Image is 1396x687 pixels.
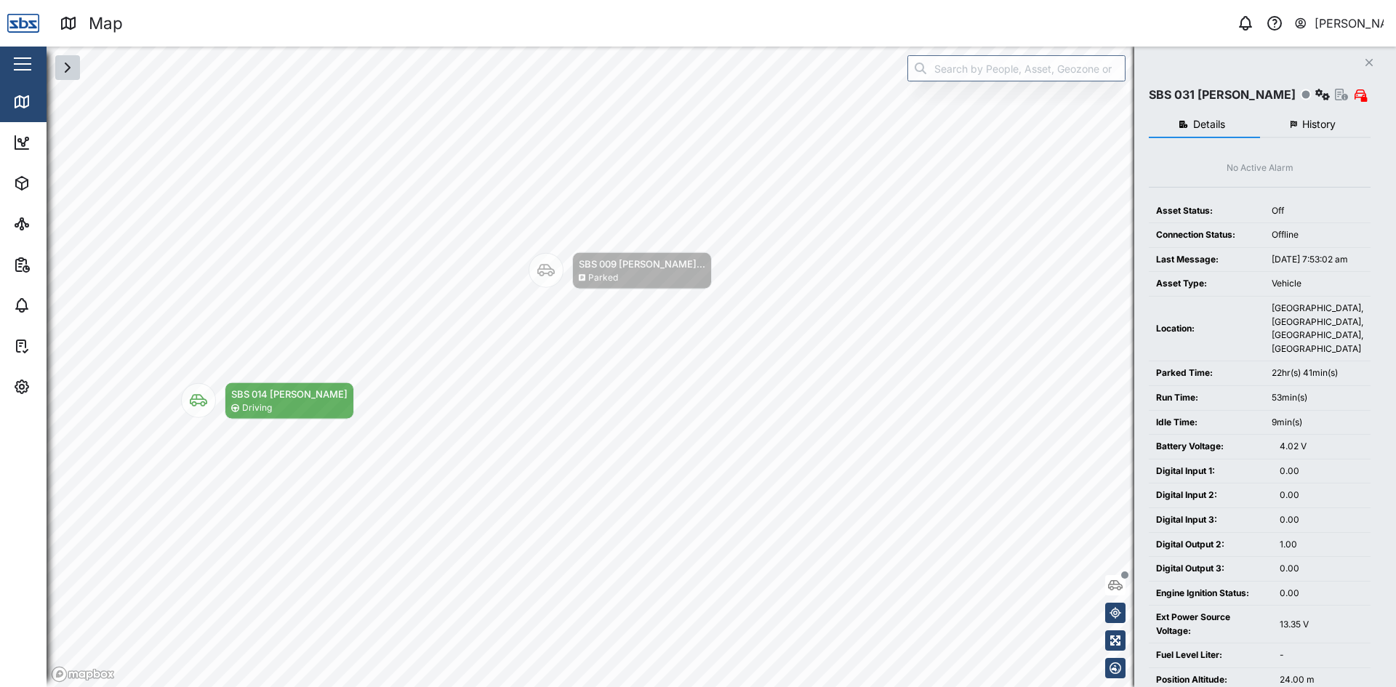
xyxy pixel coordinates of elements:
div: Sites [38,216,73,232]
div: Digital Output 2: [1156,538,1265,552]
button: [PERSON_NAME] [1293,13,1384,33]
div: Settings [38,379,89,395]
div: Off [1272,204,1363,218]
div: Digital Input 3: [1156,513,1265,527]
div: [DATE] 7:53:02 am [1272,253,1363,267]
div: Tasks [38,338,78,354]
div: SBS 031 [PERSON_NAME] [1149,86,1296,104]
div: Assets [38,175,83,191]
span: History [1302,119,1336,129]
div: 0.00 [1280,587,1363,600]
div: Offline [1272,228,1363,242]
div: Connection Status: [1156,228,1257,242]
div: Dashboard [38,134,103,150]
div: Position Altitude: [1156,673,1265,687]
div: 0.00 [1280,465,1363,478]
div: Alarms [38,297,83,313]
div: SBS 014 [PERSON_NAME] [231,387,348,401]
img: Main Logo [7,7,39,39]
div: - [1280,648,1363,662]
div: 1.00 [1280,538,1363,552]
div: 13.35 V [1280,618,1363,632]
input: Search by People, Asset, Geozone or Place [907,55,1126,81]
div: Battery Voltage: [1156,440,1265,454]
div: 4.02 V [1280,440,1363,454]
div: Map marker [529,252,712,289]
div: 22hr(s) 41min(s) [1272,366,1363,380]
div: Map [38,94,71,110]
div: Location: [1156,322,1257,336]
div: Parked [588,271,618,285]
a: Mapbox logo [51,666,115,683]
div: Idle Time: [1156,416,1257,430]
div: Digital Input 2: [1156,489,1265,502]
span: Details [1193,119,1225,129]
div: Ext Power Source Voltage: [1156,611,1265,638]
div: No Active Alarm [1227,161,1293,175]
div: Map [89,11,123,36]
div: Vehicle [1272,277,1363,291]
div: Digital Output 3: [1156,562,1265,576]
div: [PERSON_NAME] [1315,15,1384,33]
div: 0.00 [1280,513,1363,527]
div: Engine Ignition Status: [1156,587,1265,600]
canvas: Map [47,47,1396,687]
div: Asset Type: [1156,277,1257,291]
div: 9min(s) [1272,416,1363,430]
div: 24.00 m [1280,673,1363,687]
div: Run Time: [1156,391,1257,405]
div: 0.00 [1280,489,1363,502]
div: 0.00 [1280,562,1363,576]
div: SBS 009 [PERSON_NAME]... [579,257,705,271]
div: Reports [38,257,87,273]
div: Fuel Level Liter: [1156,648,1265,662]
div: Asset Status: [1156,204,1257,218]
div: Driving [242,401,272,415]
div: [GEOGRAPHIC_DATA], [GEOGRAPHIC_DATA], [GEOGRAPHIC_DATA], [GEOGRAPHIC_DATA] [1272,302,1363,355]
div: 53min(s) [1272,391,1363,405]
div: Last Message: [1156,253,1257,267]
div: Parked Time: [1156,366,1257,380]
div: Digital Input 1: [1156,465,1265,478]
div: Map marker [181,382,354,419]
